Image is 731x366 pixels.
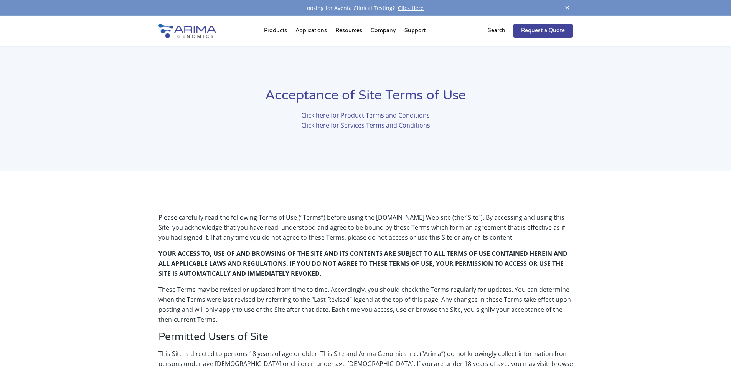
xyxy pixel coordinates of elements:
b: YOUR ACCESS TO, USE OF AND BROWSING OF THE SITE AND ITS CONTENTS ARE SUBJECT TO ALL TERMS OF USE ... [158,249,568,278]
a: Click here for Product Terms and Conditions [301,111,430,119]
img: Arima-Genomics-logo [158,24,216,38]
h3: Permitted Users of Site [158,331,573,349]
h1: Acceptance of Site Terms of Use [158,87,573,110]
a: Click Here [395,4,427,12]
a: Request a Quote [513,24,573,38]
p: Please carefully read the following Terms of Use (“Terms”) before using the [DOMAIN_NAME] Web sit... [158,212,573,248]
p: These Terms may be revised or updated from time to time. Accordingly, you should check the Terms ... [158,285,573,331]
p: Search [488,26,505,36]
a: Click here for Services Terms and Conditions [301,121,430,129]
div: Looking for Aventa Clinical Testing? [158,3,573,13]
